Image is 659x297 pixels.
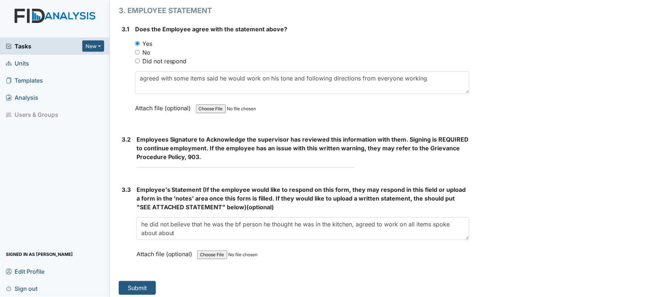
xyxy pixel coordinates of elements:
span: Sign out [6,283,38,294]
span: Does the Employee agree with the statement above? [135,25,288,33]
span: Employee's Statement (If the employee would like to respond on this form, they may respond in thi... [137,186,466,211]
span: Units [6,58,29,69]
label: 3.2 [122,135,131,144]
label: Yes [142,39,152,48]
label: No [142,48,150,57]
label: Did not respond [142,57,187,66]
input: Yes [135,41,140,46]
a: Tasks [6,42,82,51]
button: New [82,40,104,52]
span: Signed in as [PERSON_NAME] [6,249,73,260]
span: Edit Profile [6,266,44,277]
h1: 3. EMPLOYEE STATEMENT [119,5,470,16]
strong: (optional) [137,185,470,211]
label: Attach file (optional) [137,246,196,258]
label: 3.1 [122,25,129,33]
input: No [135,50,140,55]
button: Submit [119,281,156,295]
span: Templates [6,75,43,86]
label: Attach file (optional) [135,100,194,112]
span: Employees Signature to Acknowledge the supervisor has reviewed this information with them. Signin... [137,136,469,161]
span: Analysis [6,92,38,103]
label: 3.3 [122,185,131,194]
input: Did not respond [135,59,140,63]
